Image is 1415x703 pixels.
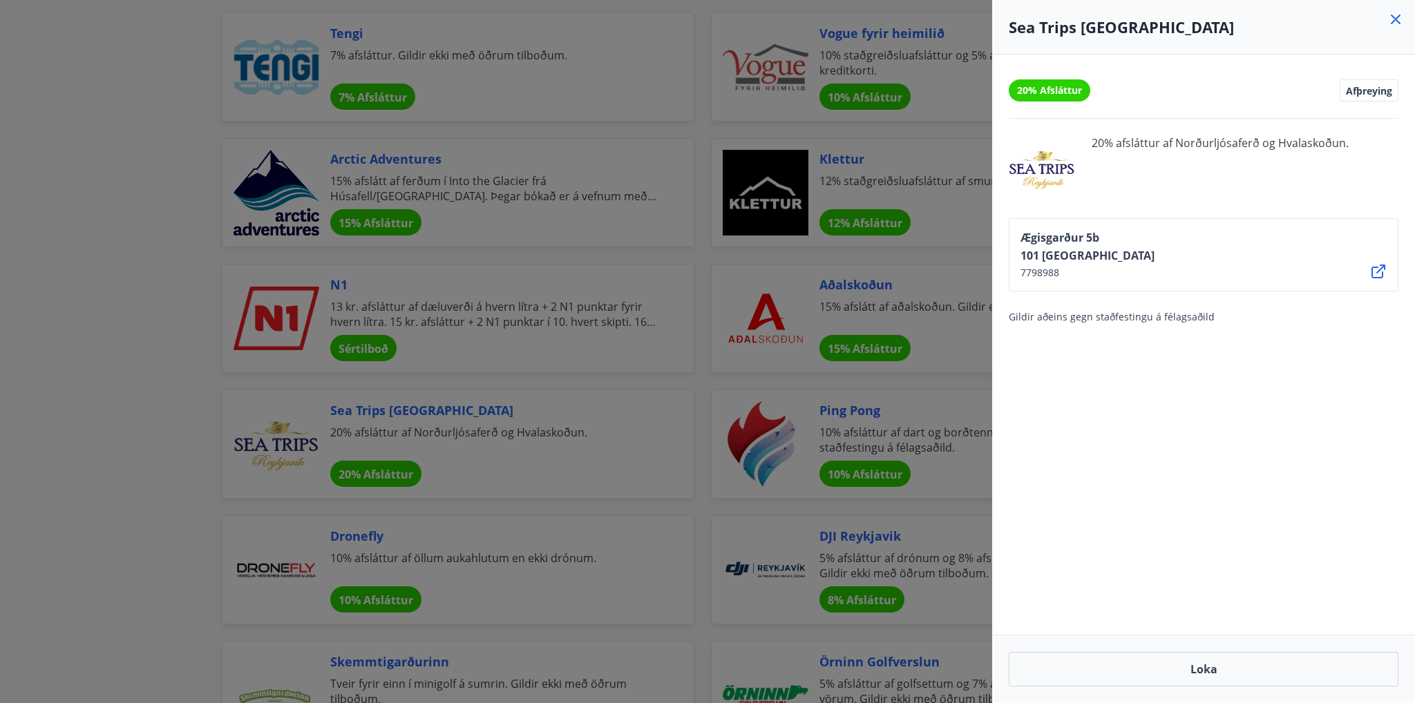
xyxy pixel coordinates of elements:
h4: Sea Trips [GEOGRAPHIC_DATA] [1009,17,1398,37]
span: 20% Afsláttur [1017,84,1082,97]
button: Loka [1009,652,1398,686]
span: Ægisgarður 5b [1020,230,1155,245]
span: Afþreying [1346,84,1392,97]
span: Gildir aðeins gegn staðfestingu á félagsaðild [1009,310,1215,323]
span: 20% afsláttur af Norðurljósaferð og Hvalaskoðun. [1092,135,1349,202]
span: 101 [GEOGRAPHIC_DATA] [1020,248,1155,263]
span: 7798988 [1020,266,1155,280]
